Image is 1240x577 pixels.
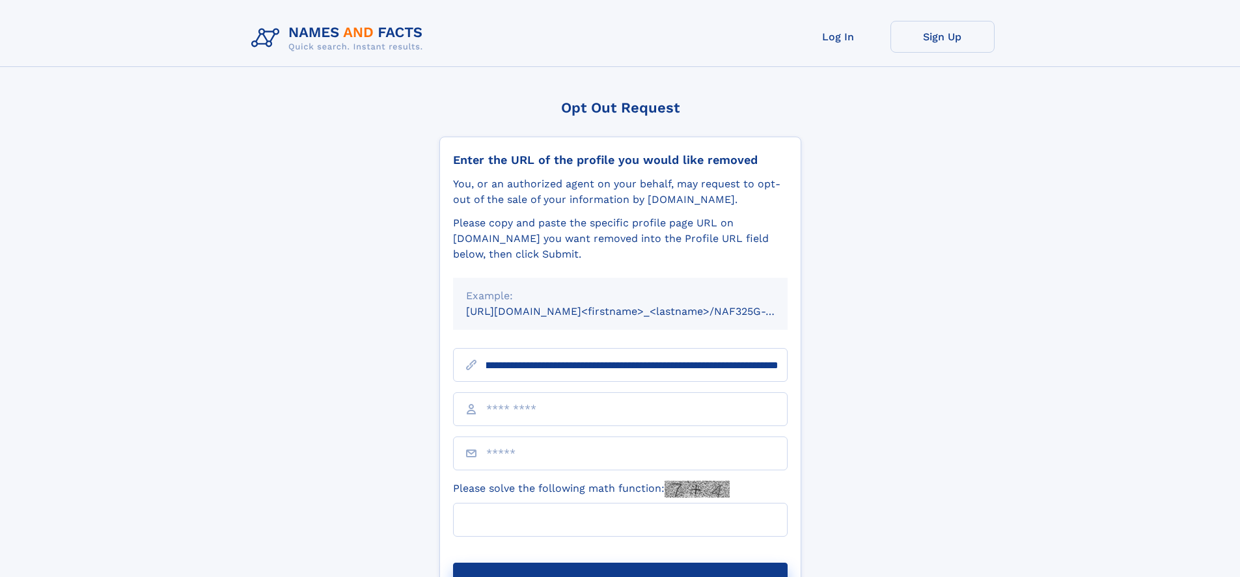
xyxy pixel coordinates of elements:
[453,481,730,498] label: Please solve the following math function:
[453,153,788,167] div: Enter the URL of the profile you would like removed
[466,305,812,317] small: [URL][DOMAIN_NAME]<firstname>_<lastname>/NAF325G-xxxxxxxx
[439,100,801,116] div: Opt Out Request
[890,21,995,53] a: Sign Up
[453,176,788,208] div: You, or an authorized agent on your behalf, may request to opt-out of the sale of your informatio...
[453,215,788,262] div: Please copy and paste the specific profile page URL on [DOMAIN_NAME] you want removed into the Pr...
[786,21,890,53] a: Log In
[466,288,775,304] div: Example:
[246,21,434,56] img: Logo Names and Facts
